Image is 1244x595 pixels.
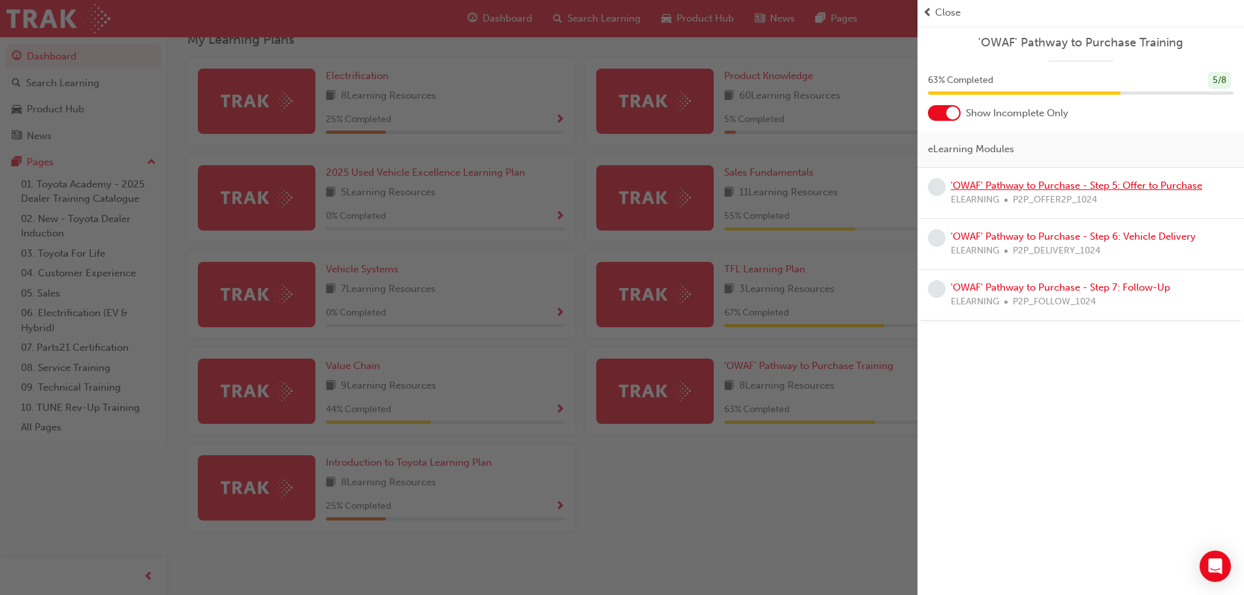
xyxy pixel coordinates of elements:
[928,280,946,298] span: learningRecordVerb_NONE-icon
[966,106,1068,121] span: Show Incomplete Only
[951,295,999,310] span: ELEARNING
[928,35,1234,50] a: 'OWAF' Pathway to Purchase Training
[928,142,1014,157] span: eLearning Modules
[1013,295,1096,310] span: P2P_FOLLOW_1024
[923,5,1239,20] button: prev-iconClose
[928,229,946,247] span: learningRecordVerb_NONE-icon
[928,73,993,88] span: 63 % Completed
[1208,72,1231,89] div: 5 / 8
[951,244,999,259] span: ELEARNING
[951,193,999,208] span: ELEARNING
[951,281,1170,293] a: 'OWAF' Pathway to Purchase - Step 7: Follow-Up
[1013,193,1097,208] span: P2P_OFFER2P_1024
[1013,244,1100,259] span: P2P_DELIVERY_1024
[1200,551,1231,582] div: Open Intercom Messenger
[923,5,933,20] span: prev-icon
[928,178,946,196] span: learningRecordVerb_NONE-icon
[951,231,1196,242] a: 'OWAF' Pathway to Purchase - Step 6: Vehicle Delivery
[951,180,1202,191] a: 'OWAF' Pathway to Purchase - Step 5: Offer to Purchase
[935,5,961,20] span: Close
